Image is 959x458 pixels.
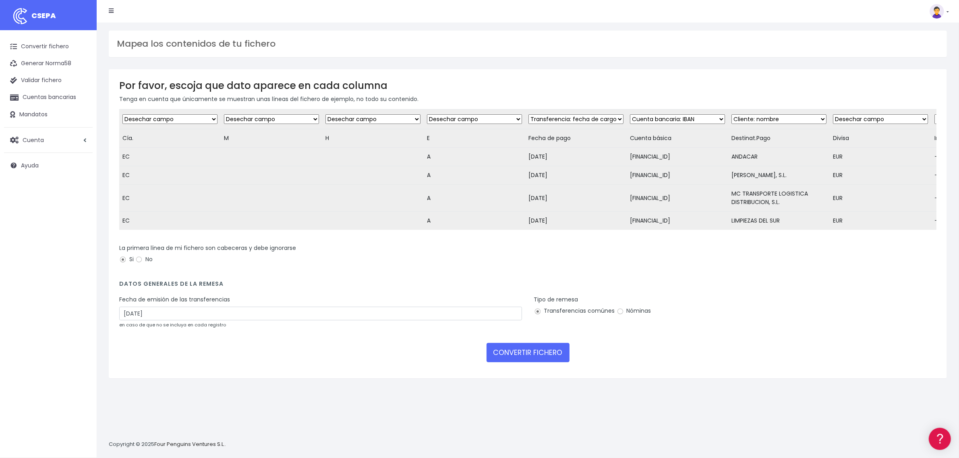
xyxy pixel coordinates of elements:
td: EUR [830,212,931,230]
small: en caso de que no se incluya en cada registro [119,322,226,328]
a: Convertir fichero [4,38,93,55]
td: MC TRANSPORTE LOGISTICA DISTRIBUCION, S.L. [728,185,830,212]
button: Contáctanos [8,215,153,229]
td: A [424,166,525,185]
a: Formatos [8,102,153,114]
td: Cuenta básica [627,129,728,148]
td: [PERSON_NAME], S.L. [728,166,830,185]
td: Fecha de pago [525,129,627,148]
td: EC [119,212,221,230]
label: Tipo de remesa [534,295,578,304]
a: Información general [8,68,153,81]
td: EC [119,148,221,166]
td: EC [119,166,221,185]
td: [DATE] [525,148,627,166]
a: Cuentas bancarias [4,89,93,106]
a: Perfiles de empresas [8,139,153,152]
td: [FINANCIAL_ID] [627,212,728,230]
h3: Por favor, escoja que dato aparece en cada columna [119,80,936,91]
a: Four Penguins Ventures S.L. [154,440,225,448]
img: logo [10,6,30,26]
label: Transferencias comúnes [534,307,615,315]
label: Si [119,255,134,264]
label: No [135,255,153,264]
a: General [8,173,153,185]
a: API [8,206,153,218]
div: Facturación [8,160,153,167]
img: profile [930,4,944,19]
label: Fecha de emisión de las transferencias [119,295,230,304]
a: Videotutoriales [8,127,153,139]
a: Generar Norma58 [4,55,93,72]
td: [DATE] [525,166,627,185]
div: Información general [8,56,153,64]
a: Problemas habituales [8,114,153,127]
a: Cuenta [4,132,93,149]
td: [FINANCIAL_ID] [627,148,728,166]
td: Divisa [830,129,931,148]
label: Nóminas [617,307,651,315]
span: Cuenta [23,136,44,144]
label: La primera línea de mi fichero son cabeceras y debe ignorarse [119,244,296,252]
td: A [424,212,525,230]
td: H [322,129,424,148]
td: [DATE] [525,185,627,212]
div: Programadores [8,193,153,201]
a: Ayuda [4,157,93,174]
span: CSEPA [31,10,56,21]
a: Mandatos [4,106,93,123]
td: EUR [830,166,931,185]
div: Convertir ficheros [8,89,153,97]
a: POWERED BY ENCHANT [111,232,155,239]
p: Tenga en cuenta que únicamente se muestran unas líneas del fichero de ejemplo, no todo su contenido. [119,95,936,103]
td: E [424,129,525,148]
td: [FINANCIAL_ID] [627,185,728,212]
a: Validar fichero [4,72,93,89]
td: EUR [830,148,931,166]
td: A [424,148,525,166]
td: EUR [830,185,931,212]
h4: Datos generales de la remesa [119,281,936,291]
td: [FINANCIAL_ID] [627,166,728,185]
td: LIMPIEZAS DEL SUR [728,212,830,230]
td: ANDACAR [728,148,830,166]
td: Cía. [119,129,221,148]
h3: Mapea los contenidos de tu fichero [117,39,939,49]
span: Ayuda [21,161,39,169]
button: CONVERTIR FICHERO [487,343,570,362]
td: [DATE] [525,212,627,230]
td: A [424,185,525,212]
td: EC [119,185,221,212]
td: Destinat.Pago [728,129,830,148]
p: Copyright © 2025 . [109,440,226,449]
td: M [221,129,322,148]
